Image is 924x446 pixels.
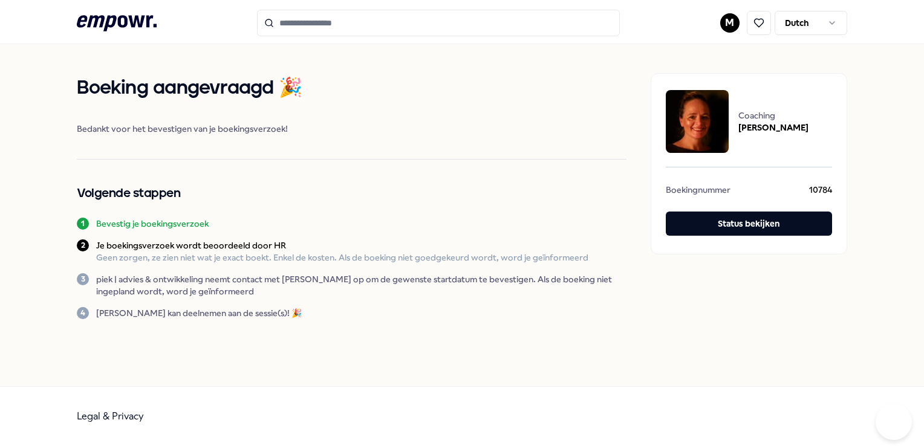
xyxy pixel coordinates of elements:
img: package image [666,90,729,153]
button: M [720,13,740,33]
div: 3 [77,273,89,285]
a: Status bekijken [666,212,832,239]
span: Boekingnummer [666,184,730,199]
p: Geen zorgen, ze zien niet wat je exact boekt. Enkel de kosten. Als de boeking niet goedgekeurd wo... [96,251,588,263]
span: [PERSON_NAME] [738,121,808,134]
p: Je boekingsverzoek wordt beoordeeld door HR [96,239,588,251]
span: 10784 [809,184,832,199]
a: Legal & Privacy [77,410,144,422]
p: [PERSON_NAME] kan deelnemen aan de sessie(s)! 🎉 [96,307,302,319]
h1: Boeking aangevraagd 🎉 [77,73,626,103]
button: Status bekijken [666,212,832,236]
p: Bevestig je boekingsverzoek [96,218,209,230]
div: 2 [77,239,89,251]
iframe: Help Scout Beacon - Open [876,404,912,440]
input: Search for products, categories or subcategories [257,10,620,36]
span: Bedankt voor het bevestigen van je boekingsverzoek! [77,123,626,135]
div: 1 [77,218,89,230]
h2: Volgende stappen [77,184,626,203]
p: piek | advies & ontwikkeling neemt contact met [PERSON_NAME] op om de gewenste startdatum te beve... [96,273,626,297]
div: 4 [77,307,89,319]
span: Coaching [738,109,808,121]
